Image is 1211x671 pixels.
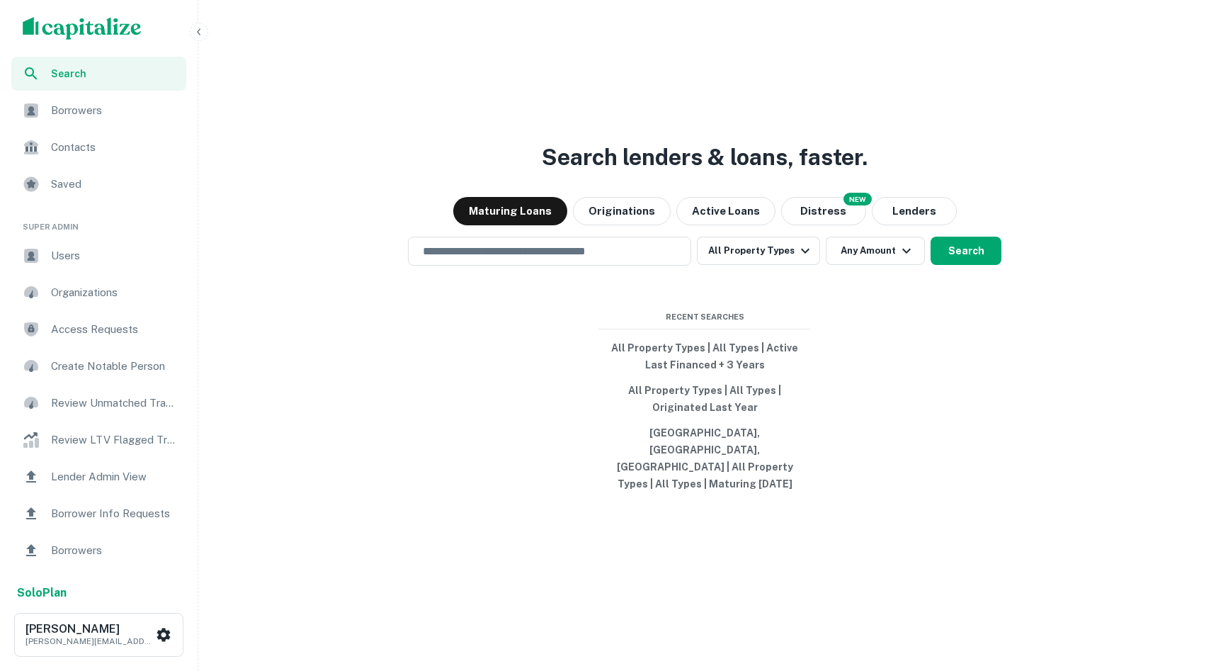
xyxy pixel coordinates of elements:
span: Saved [51,176,178,193]
span: Borrower Info Requests [51,505,178,522]
a: Borrower Info Requests [11,497,186,531]
a: SoloPlan [17,585,67,602]
a: Saved [11,167,186,201]
img: capitalize-logo.png [23,17,142,40]
a: Lender Admin View [11,460,186,494]
strong: Solo Plan [17,586,67,599]
button: Search distressed loans with lien and other non-mortgage details. [781,197,866,225]
a: Review LTV Flagged Transactions [11,423,186,457]
a: Borrowers [11,534,186,568]
span: Review Unmatched Transactions [51,395,178,412]
span: Organizations [51,284,178,301]
a: Create Notable Person [11,349,186,383]
li: Super Admin [11,204,186,239]
button: Lenders [872,197,957,225]
button: All Property Types | All Types | Active Last Financed + 3 Years [598,335,811,378]
a: Contacts [11,130,186,164]
span: Recent Searches [598,311,811,323]
span: Borrowers [51,542,178,559]
button: Search [931,237,1001,265]
a: Review Unmatched Transactions [11,386,186,420]
a: Email Testing [11,570,186,604]
span: Users [51,247,178,264]
button: All Property Types | All Types | Originated Last Year [598,378,811,420]
button: [PERSON_NAME][PERSON_NAME][EMAIL_ADDRESS][PERSON_NAME][DOMAIN_NAME] [14,613,183,657]
span: Review LTV Flagged Transactions [51,432,178,449]
button: Maturing Loans [453,197,567,225]
a: Search [11,57,186,91]
h3: Search lenders & loans, faster. [542,140,868,174]
span: Contacts [51,139,178,156]
span: Lender Admin View [51,468,178,485]
a: Borrowers [11,94,186,128]
span: Borrowers [51,102,178,119]
a: Access Requests [11,312,186,346]
button: Any Amount [826,237,925,265]
button: Originations [573,197,671,225]
span: Access Requests [51,321,178,338]
button: Active Loans [676,197,775,225]
span: Search [51,66,178,81]
button: [GEOGRAPHIC_DATA], [GEOGRAPHIC_DATA], [GEOGRAPHIC_DATA] | All Property Types | All Types | Maturi... [598,420,811,497]
span: Create Notable Person [51,358,178,375]
a: Organizations [11,276,186,310]
div: NEW [843,193,872,205]
p: [PERSON_NAME][EMAIL_ADDRESS][PERSON_NAME][DOMAIN_NAME] [25,635,153,648]
iframe: Chat Widget [1140,558,1211,626]
h6: [PERSON_NAME] [25,624,153,635]
a: Users [11,239,186,273]
button: All Property Types [697,237,820,265]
